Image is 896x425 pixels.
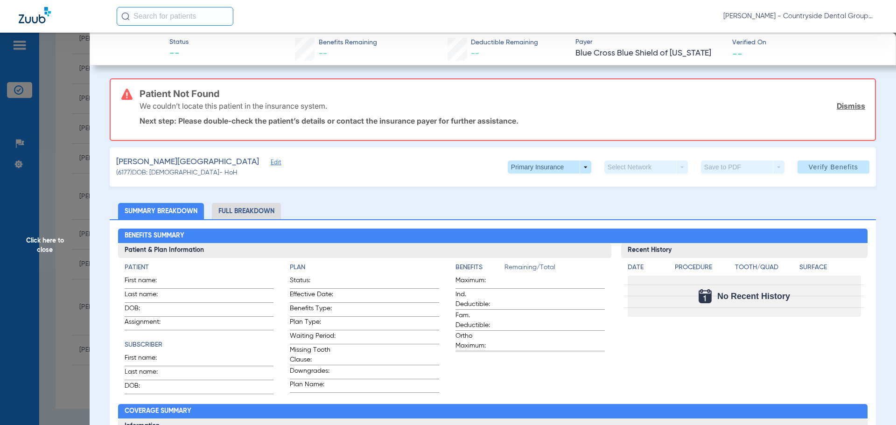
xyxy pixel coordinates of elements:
[290,276,336,288] span: Status:
[735,263,797,276] app-breakdown-title: Tooth/Quad
[455,311,501,330] span: Fam. Deductible:
[140,89,865,98] h3: Patient Not Found
[118,404,868,419] h2: Coverage Summary
[116,168,238,178] span: (6177) DOB: [DEMOGRAPHIC_DATA] - HoH
[455,276,501,288] span: Maximum:
[125,340,274,350] h4: Subscriber
[212,203,281,219] li: Full Breakdown
[575,48,724,59] span: Blue Cross Blue Shield of [US_STATE]
[455,331,501,351] span: Ortho Maximum:
[319,38,377,48] span: Benefits Remaining
[732,38,881,48] span: Verified On
[125,304,170,316] span: DOB:
[118,203,204,219] li: Summary Breakdown
[471,38,538,48] span: Deductible Remaining
[290,290,336,302] span: Effective Date:
[290,263,439,272] h4: Plan
[628,263,667,272] h4: Date
[508,160,591,174] button: Primary Insurance
[809,163,858,171] span: Verify Benefits
[125,353,170,366] span: First name:
[121,89,133,100] img: error-icon
[455,290,501,309] span: Ind. Deductible:
[125,276,170,288] span: First name:
[290,331,336,344] span: Waiting Period:
[125,367,170,380] span: Last name:
[732,49,742,58] span: --
[621,243,868,258] h3: Recent History
[319,49,327,58] span: --
[675,263,732,272] h4: Procedure
[455,263,504,272] h4: Benefits
[125,381,170,394] span: DOB:
[723,12,877,21] span: [PERSON_NAME] - Countryside Dental Group
[735,263,797,272] h4: Tooth/Quad
[799,263,861,272] h4: Surface
[169,37,189,47] span: Status
[125,290,170,302] span: Last name:
[575,37,724,47] span: Payer
[699,289,712,303] img: Calendar
[117,7,233,26] input: Search for patients
[118,229,868,244] h2: Benefits Summary
[19,7,51,23] img: Zuub Logo
[290,366,336,379] span: Downgrades:
[125,263,274,272] h4: Patient
[837,101,865,111] a: Dismiss
[290,304,336,316] span: Benefits Type:
[798,160,869,174] button: Verify Benefits
[118,243,611,258] h3: Patient & Plan Information
[125,317,170,330] span: Assignment:
[799,263,861,276] app-breakdown-title: Surface
[471,49,479,58] span: --
[504,263,605,276] span: Remaining/Total
[271,159,279,168] span: Edit
[290,317,336,330] span: Plan Type:
[290,345,336,365] span: Missing Tooth Clause:
[121,12,130,21] img: Search Icon
[455,263,504,276] app-breakdown-title: Benefits
[290,380,336,392] span: Plan Name:
[116,156,259,168] span: [PERSON_NAME][GEOGRAPHIC_DATA]
[140,101,327,111] p: We couldn’t locate this patient in the insurance system.
[169,48,189,61] span: --
[717,292,790,301] span: No Recent History
[140,116,865,125] p: Next step: Please double-check the patient’s details or contact the insurance payer for further a...
[675,263,732,276] app-breakdown-title: Procedure
[628,263,667,276] app-breakdown-title: Date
